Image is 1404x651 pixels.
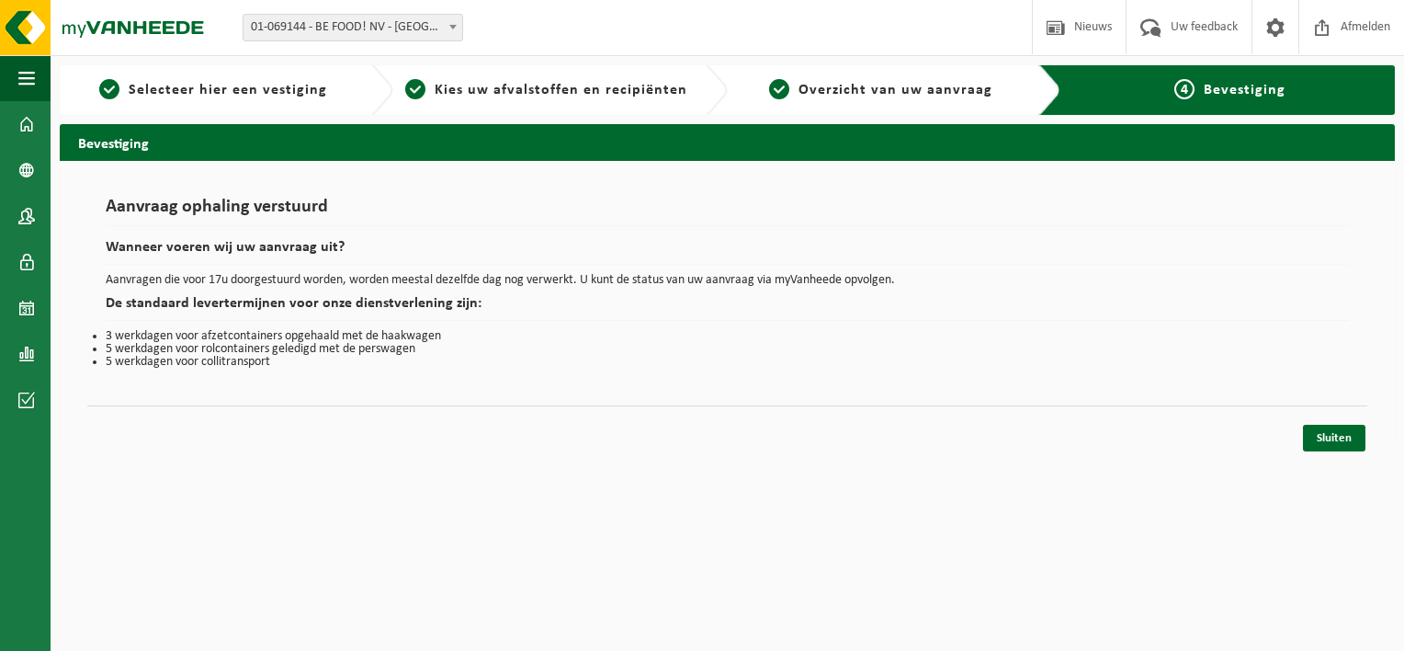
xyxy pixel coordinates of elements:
a: 1Selecteer hier een vestiging [69,79,357,101]
a: Sluiten [1303,425,1365,451]
span: Selecteer hier een vestiging [129,83,327,97]
span: Overzicht van uw aanvraag [798,83,992,97]
span: 3 [769,79,789,99]
span: 4 [1174,79,1195,99]
span: 1 [99,79,119,99]
h2: Wanneer voeren wij uw aanvraag uit? [106,240,1349,265]
span: Kies uw afvalstoffen en recipiënten [435,83,687,97]
span: Bevestiging [1204,83,1285,97]
h2: Bevestiging [60,124,1395,160]
h2: De standaard levertermijnen voor onze dienstverlening zijn: [106,296,1349,321]
span: 01-069144 - BE FOOD! NV - BRUGGE [243,15,462,40]
span: 2 [405,79,425,99]
li: 3 werkdagen voor afzetcontainers opgehaald met de haakwagen [106,330,1349,343]
a: 2Kies uw afvalstoffen en recipiënten [402,79,690,101]
li: 5 werkdagen voor collitransport [106,356,1349,369]
h1: Aanvraag ophaling verstuurd [106,198,1349,226]
a: 3Overzicht van uw aanvraag [737,79,1025,101]
span: 01-069144 - BE FOOD! NV - BRUGGE [243,14,463,41]
p: Aanvragen die voor 17u doorgestuurd worden, worden meestal dezelfde dag nog verwerkt. U kunt de s... [106,274,1349,287]
li: 5 werkdagen voor rolcontainers geledigd met de perswagen [106,343,1349,356]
